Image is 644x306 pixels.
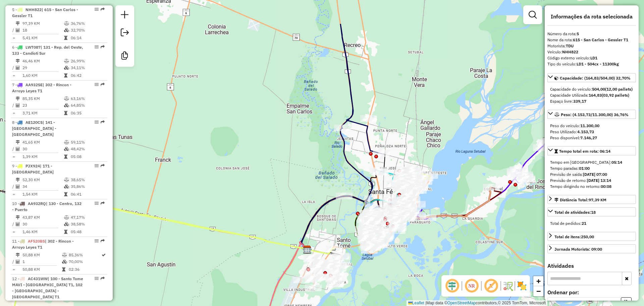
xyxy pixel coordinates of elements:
[95,120,99,124] em: Opções
[22,252,62,258] td: 50,88 KM
[64,73,67,78] i: Tempo total em rota
[95,201,99,205] em: Opções
[550,129,633,135] div: Peso Utilizado:
[12,7,78,18] span: | 615 - San Carlos - Gessler T1
[12,239,74,250] span: 11 -
[22,139,64,146] td: 41,65 KM
[577,129,594,134] strong: 4.153,73
[12,7,78,18] span: 5 -
[22,102,64,109] td: 23
[12,146,15,152] td: /
[12,163,54,174] span: | 171 - [GEOGRAPHIC_DATA]
[64,21,69,25] i: % de utilização do peso
[62,253,67,257] i: % de utilização do peso
[547,244,636,253] a: Jornada Motorista: 09:00
[12,110,15,116] td: =
[95,83,99,87] em: Opções
[22,110,64,116] td: 3,71 KM
[95,45,99,49] em: Opções
[12,201,82,212] span: 10 -
[16,222,20,226] i: Total de Atividades
[64,178,69,182] i: % de utilização do peso
[12,27,15,34] td: /
[12,45,83,56] span: | 131 - Rep. del Oeste, 133 - Candioti Sur
[22,153,64,160] td: 1,39 KM
[70,110,104,116] td: 06:35
[95,239,99,243] em: Opções
[303,245,312,254] img: SAZ AR Santa Fe - Mino
[533,286,543,296] a: Zoom out
[68,252,101,258] td: 85,36%
[16,103,20,107] i: Total de Atividades
[550,92,633,98] div: Capacidade Utilizada:
[16,147,20,151] i: Total de Atividades
[16,140,20,144] i: Distância Total
[70,35,104,41] td: 06:14
[554,246,602,252] div: Jornada Motorista: 09:00
[601,184,611,189] strong: 00:08
[547,207,636,216] a: Total de atividades:18
[589,197,606,202] span: 97,39 KM
[533,276,543,286] a: Zoom in
[577,31,579,36] strong: 5
[550,220,633,226] div: Total de pedidos:
[118,49,131,64] a: Criar modelo
[101,239,105,243] em: Rota exportada
[517,280,527,291] img: Exibir/Ocultar setores
[95,276,99,280] em: Opções
[425,301,426,305] span: |
[12,72,15,79] td: =
[554,210,596,215] span: Total de atividades:
[12,221,15,227] td: /
[22,176,64,183] td: 52,30 KM
[22,214,64,221] td: 43,87 KM
[12,239,74,250] span: | 302 - Rincon - Arroyo Leyes T1
[16,260,20,264] i: Total de Atividades
[12,102,15,109] td: /
[12,153,15,160] td: =
[580,135,597,140] strong: 7.146,27
[579,166,590,171] strong: 01:00
[64,66,69,70] i: % de utilização da cubagem
[547,232,636,241] a: Total de itens:250,00
[22,258,62,265] td: 1
[70,191,104,198] td: 06:41
[12,276,83,299] span: 12 -
[70,228,104,235] td: 05:48
[447,301,476,305] a: OpenStreetMap
[22,221,64,227] td: 30
[70,176,104,183] td: 38,65%
[547,146,636,155] a: Tempo total em rota: 06:14
[590,55,597,60] strong: LD1
[16,253,20,257] i: Distância Total
[25,163,40,168] span: PJX924
[583,172,607,177] strong: [DATE] 07:00
[12,276,83,299] span: | 100 - Santo Tome MAVI - [GEOGRAPHIC_DATA] T1, 102 - [GEOGRAPHIC_DATA] - [GEOGRAPHIC_DATA] T1
[547,43,636,49] div: Motorista:
[22,35,64,41] td: 5,41 KM
[547,55,636,61] div: Código externo veículo:
[16,28,20,32] i: Total de Atividades
[28,239,45,244] span: AF520BS
[550,86,633,92] div: Capacidade do veículo:
[28,201,46,206] span: AA932RQ
[64,155,67,159] i: Tempo total em rota
[580,123,599,128] strong: 11.300,00
[16,21,20,25] i: Distância Total
[550,171,633,177] div: Previsão de saída:
[101,120,105,124] em: Rota exportada
[64,111,67,115] i: Tempo total em rota
[102,253,106,257] i: Rota otimizada
[547,49,636,55] div: Veículo:
[12,82,71,93] span: | 302 - Rincon - Arroyo Leyes T1
[62,267,65,271] i: Tempo total em rota
[547,120,636,144] div: Peso: (4.153,73/11.300,00) 36,76%
[562,49,578,54] strong: NHH822
[25,82,43,87] span: AA932SE
[550,159,633,165] div: Tempo em [GEOGRAPHIC_DATA]:
[118,8,131,23] a: Nova sessão e pesquisa
[547,218,636,229] div: Total de atividades:18
[64,185,69,189] i: % de utilização da cubagem
[12,183,15,190] td: /
[547,37,636,43] div: Nome da rota:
